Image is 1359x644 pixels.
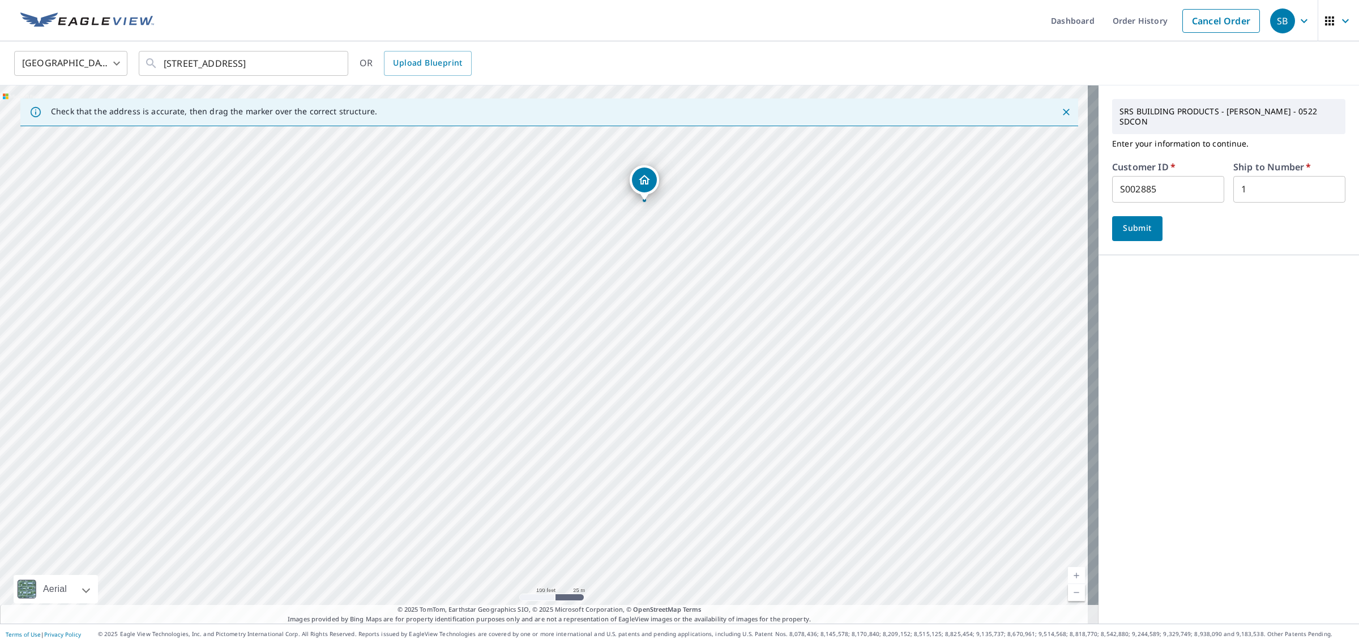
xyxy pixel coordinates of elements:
p: © 2025 Eagle View Technologies, Inc. and Pictometry International Corp. All Rights Reserved. Repo... [98,630,1353,638]
p: Check that the address is accurate, then drag the marker over the correct structure. [51,106,377,117]
span: © 2025 TomTom, Earthstar Geographics SIO, © 2025 Microsoft Corporation, © [398,605,702,615]
a: Cancel Order [1182,9,1260,33]
span: Submit [1121,221,1153,235]
a: Current Level 18, Zoom Out [1068,584,1085,601]
a: Upload Blueprint [384,51,471,76]
div: Aerial [14,575,98,603]
label: Customer ID [1112,162,1176,171]
label: Ship to Number [1233,162,1311,171]
div: OR [360,51,472,76]
a: Privacy Policy [44,630,81,638]
a: Current Level 18, Zoom In [1068,567,1085,584]
p: Enter your information to continue. [1112,134,1345,153]
div: SB [1270,8,1295,33]
input: Search by address or latitude-longitude [164,48,325,79]
a: Terms of Use [6,630,41,638]
p: SRS BUILDING PRODUCTS - [PERSON_NAME] - 0522 SDCON [1115,102,1343,131]
div: Dropped pin, building 1, Residential property, 3590 Highway 155 SW Stockbridge, GA 30281 [630,165,659,200]
div: [GEOGRAPHIC_DATA] [14,48,127,79]
img: EV Logo [20,12,154,29]
a: Terms [683,605,702,613]
div: Aerial [40,575,70,603]
span: Upload Blueprint [393,56,462,70]
a: OpenStreetMap [633,605,681,613]
button: Submit [1112,216,1163,241]
button: Close [1059,105,1074,119]
p: | [6,631,81,638]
